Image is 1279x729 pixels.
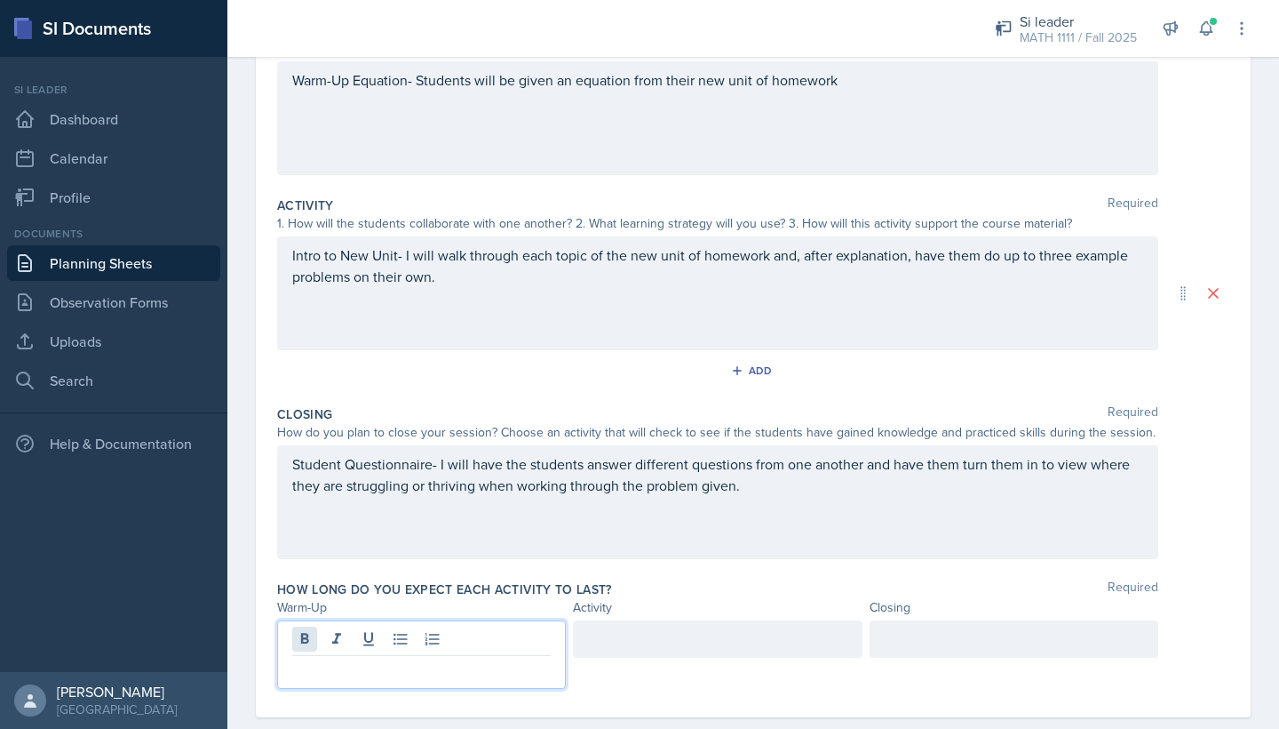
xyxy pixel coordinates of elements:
div: How do you plan to close your session? Choose an activity that will check to see if the students ... [277,423,1158,442]
span: Required [1108,196,1158,214]
div: Warm-Up [277,598,566,617]
label: How long do you expect each activity to last? [277,581,612,598]
a: Search [7,363,220,398]
p: Intro to New Unit- I will walk through each topic of the new unit of homework and, after explanat... [292,244,1143,287]
a: Dashboard [7,101,220,137]
p: Warm-Up Equation- Students will be given an equation from their new unit of homework [292,69,1143,91]
p: Student Questionnaire- I will have the students answer different questions from one another and h... [292,453,1143,496]
label: Closing [277,405,332,423]
div: Closing [870,598,1158,617]
div: MATH 1111 / Fall 2025 [1020,28,1137,47]
div: Si leader [7,82,220,98]
a: Calendar [7,140,220,176]
span: Required [1108,405,1158,423]
div: Documents [7,226,220,242]
span: Required [1108,581,1158,598]
a: Uploads [7,324,220,359]
div: [GEOGRAPHIC_DATA] [57,701,177,718]
a: Planning Sheets [7,245,220,281]
a: Observation Forms [7,284,220,320]
a: Profile [7,180,220,215]
label: Activity [277,196,334,214]
div: Activity [573,598,862,617]
div: Help & Documentation [7,426,220,461]
div: [PERSON_NAME] [57,683,177,701]
div: Si leader [1020,11,1137,32]
div: Add [735,364,773,378]
div: 1. How will the students collaborate with one another? 2. What learning strategy will you use? 3.... [277,214,1158,233]
button: Add [725,357,782,384]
